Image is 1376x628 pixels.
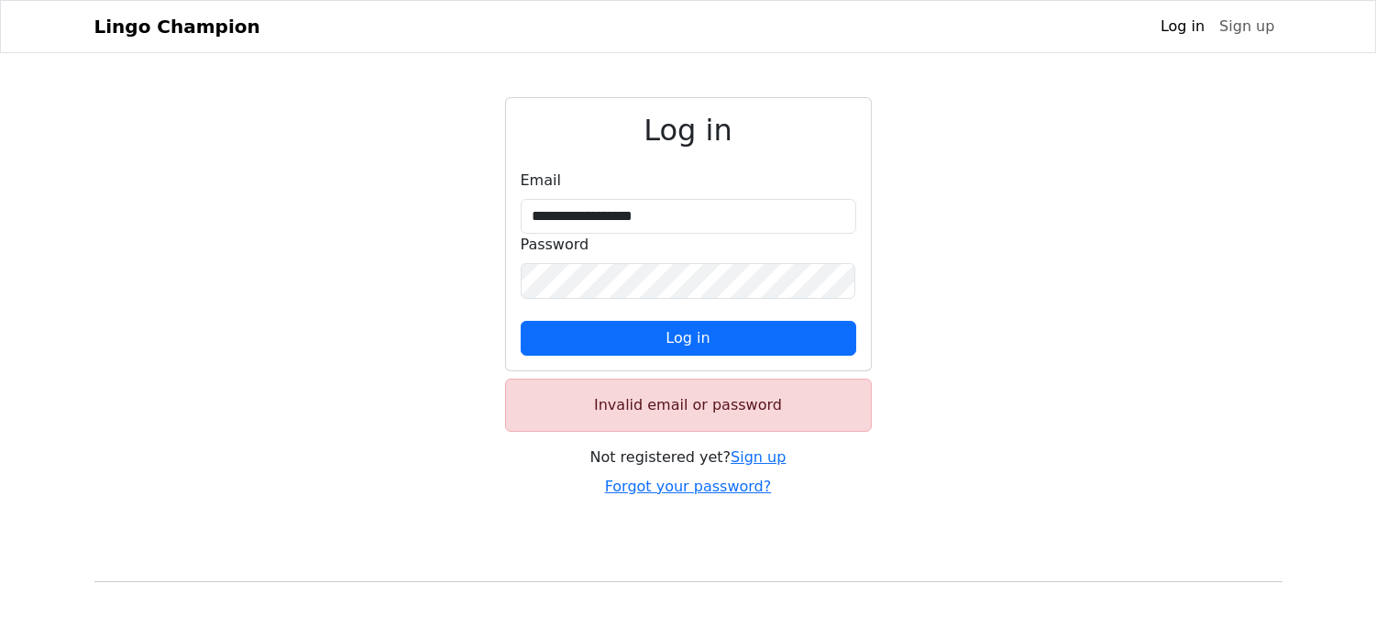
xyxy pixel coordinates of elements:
a: Forgot your password? [605,478,772,495]
button: Log in [521,321,856,356]
div: Not registered yet? [505,446,872,468]
label: Email [521,170,561,192]
a: Sign up [1212,8,1282,45]
a: Sign up [731,448,786,466]
a: Lingo Champion [94,8,260,45]
label: Password [521,234,589,256]
span: Log in [666,329,710,347]
h2: Log in [521,113,856,148]
div: Invalid email or password [505,379,872,432]
a: Log in [1153,8,1212,45]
